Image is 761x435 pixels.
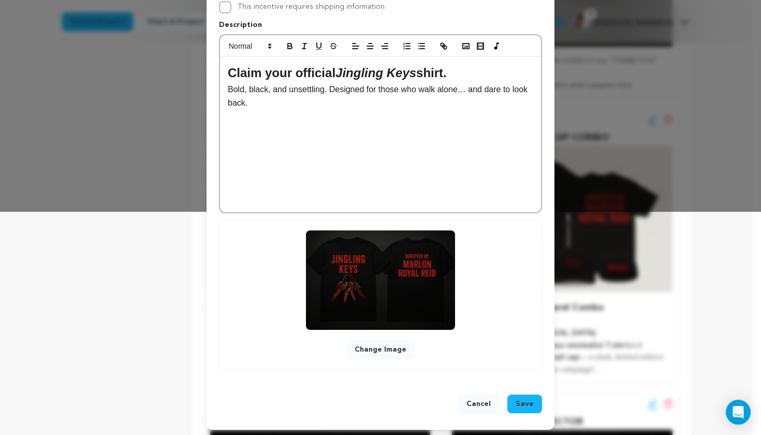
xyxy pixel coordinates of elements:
span: Save [516,399,534,409]
button: Change Image [346,340,415,359]
p: Description [219,20,542,34]
button: Save [507,395,542,413]
p: Bold, black, and unsettling. Designed for those who walk alone… and dare to look back. [228,83,533,109]
div: Open Intercom Messenger [726,400,751,425]
label: This incentive requires shipping information [238,3,385,10]
em: Jingling Keys [335,66,416,80]
button: Cancel [458,395,499,413]
strong: Claim your official shirt. [228,66,447,80]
